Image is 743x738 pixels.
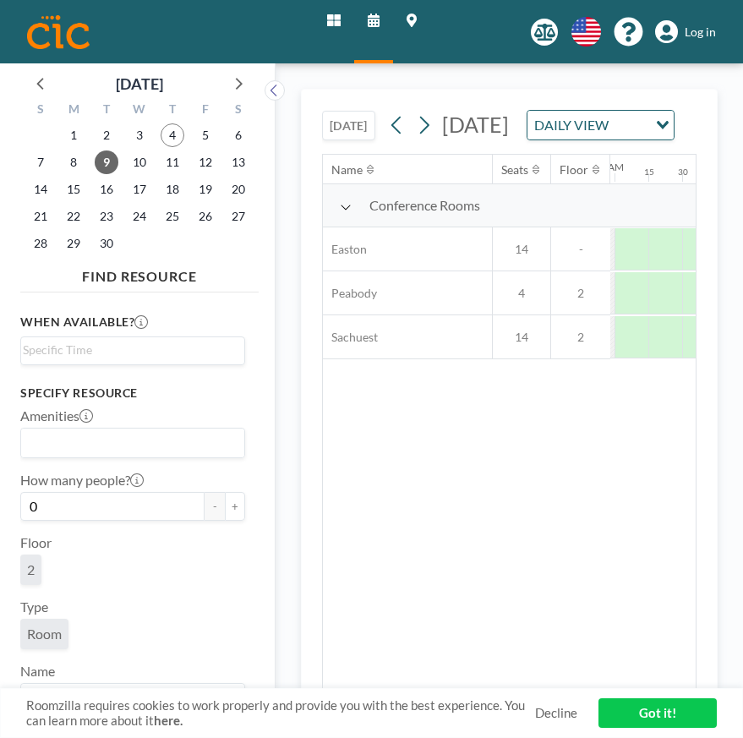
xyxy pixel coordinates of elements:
span: Friday, September 5, 2025 [194,123,217,147]
a: Decline [535,705,577,721]
input: Search for option [23,432,235,454]
span: Thursday, September 11, 2025 [161,150,184,174]
h4: FIND RESOURCE [20,261,259,285]
span: 2 [551,286,610,301]
div: 30 [678,167,688,178]
span: 2 [551,330,610,345]
span: Thursday, September 25, 2025 [161,205,184,228]
label: Amenities [20,407,93,424]
input: Search for option [23,341,235,359]
span: Wednesday, September 3, 2025 [128,123,151,147]
span: 2 [27,561,35,578]
span: Roomzilla requires cookies to work properly and provide you with the best experience. You can lea... [26,697,535,730]
span: Monday, September 22, 2025 [62,205,85,228]
button: - [205,492,225,521]
span: 14 [493,242,550,257]
div: T [156,100,188,122]
span: Log in [685,25,716,40]
a: Log in [655,20,716,44]
label: How many people? [20,472,144,489]
span: Peabody [323,286,377,301]
span: Saturday, September 20, 2025 [227,178,250,201]
span: Friday, September 26, 2025 [194,205,217,228]
span: Monday, September 29, 2025 [62,232,85,255]
label: Name [20,663,55,680]
input: Search for option [23,687,235,709]
button: + [225,492,245,521]
span: Easton [323,242,367,257]
span: Saturday, September 13, 2025 [227,150,250,174]
span: Sunday, September 21, 2025 [29,205,52,228]
a: Got it! [598,698,717,728]
span: Thursday, September 18, 2025 [161,178,184,201]
span: Saturday, September 27, 2025 [227,205,250,228]
span: Tuesday, September 16, 2025 [95,178,118,201]
span: Wednesday, September 17, 2025 [128,178,151,201]
span: Wednesday, September 10, 2025 [128,150,151,174]
span: Saturday, September 6, 2025 [227,123,250,147]
h3: Specify resource [20,385,245,401]
div: W [123,100,156,122]
div: Floor [560,162,588,178]
label: Floor [20,534,52,551]
div: F [188,100,221,122]
div: [DATE] [116,72,163,96]
img: organization-logo [27,15,90,49]
div: S [221,100,254,122]
span: Sunday, September 7, 2025 [29,150,52,174]
span: Sachuest [323,330,378,345]
span: Tuesday, September 30, 2025 [95,232,118,255]
div: 15 [644,167,654,178]
span: - [551,242,610,257]
div: Search for option [21,684,244,713]
span: Tuesday, September 9, 2025 [95,150,118,174]
span: DAILY VIEW [531,114,612,136]
button: [DATE] [322,111,375,140]
span: 14 [493,330,550,345]
span: Room [27,626,62,642]
span: Monday, September 15, 2025 [62,178,85,201]
label: Type [20,599,48,615]
span: Friday, September 19, 2025 [194,178,217,201]
span: Monday, September 8, 2025 [62,150,85,174]
span: Thursday, September 4, 2025 [161,123,184,147]
div: M [57,100,90,122]
div: S [25,100,57,122]
div: Search for option [21,337,244,363]
div: Search for option [527,111,674,139]
input: Search for option [614,114,646,136]
span: [DATE] [442,112,509,137]
span: Conference Rooms [369,197,480,214]
span: 4 [493,286,550,301]
div: Name [331,162,363,178]
span: Friday, September 12, 2025 [194,150,217,174]
span: Tuesday, September 23, 2025 [95,205,118,228]
div: 9AM [602,161,624,173]
span: Monday, September 1, 2025 [62,123,85,147]
span: Sunday, September 14, 2025 [29,178,52,201]
span: Tuesday, September 2, 2025 [95,123,118,147]
span: Sunday, September 28, 2025 [29,232,52,255]
div: Search for option [21,429,244,457]
div: Seats [501,162,528,178]
div: T [90,100,123,122]
span: Wednesday, September 24, 2025 [128,205,151,228]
